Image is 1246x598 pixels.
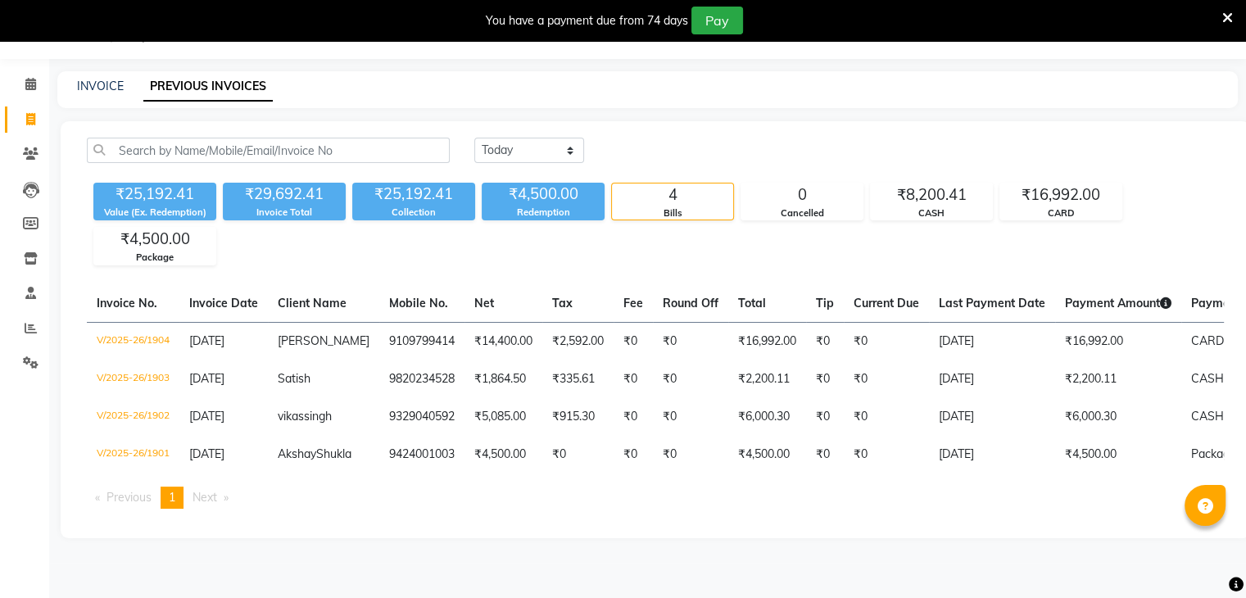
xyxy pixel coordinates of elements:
[97,296,157,310] span: Invoice No.
[939,296,1045,310] span: Last Payment Date
[542,436,614,473] td: ₹0
[474,296,494,310] span: Net
[379,436,464,473] td: 9424001003
[87,138,450,163] input: Search by Name/Mobile/Email/Invoice No
[1055,398,1181,436] td: ₹6,000.30
[169,490,175,505] span: 1
[1191,409,1224,424] span: CASH
[464,398,542,436] td: ₹5,085.00
[728,398,806,436] td: ₹6,000.30
[614,322,653,360] td: ₹0
[1191,446,1236,461] span: Package
[278,296,347,310] span: Client Name
[379,398,464,436] td: 9329040592
[614,398,653,436] td: ₹0
[93,206,216,220] div: Value (Ex. Redemption)
[482,206,605,220] div: Redemption
[352,206,475,220] div: Collection
[738,296,766,310] span: Total
[741,206,863,220] div: Cancelled
[614,436,653,473] td: ₹0
[379,360,464,398] td: 9820234528
[87,360,179,398] td: V/2025-26/1903
[612,183,733,206] div: 4
[193,490,217,505] span: Next
[1055,322,1181,360] td: ₹16,992.00
[1065,296,1171,310] span: Payment Amount
[87,398,179,436] td: V/2025-26/1902
[816,296,834,310] span: Tip
[486,12,688,29] div: You have a payment due from 74 days
[929,398,1055,436] td: [DATE]
[77,79,124,93] a: INVOICE
[663,296,718,310] span: Round Off
[552,296,573,310] span: Tax
[143,72,273,102] a: PREVIOUS INVOICES
[87,487,1224,509] nav: Pagination
[844,436,929,473] td: ₹0
[806,322,844,360] td: ₹0
[728,436,806,473] td: ₹4,500.00
[189,446,224,461] span: [DATE]
[278,371,310,386] span: Satish
[316,446,351,461] span: Shukla
[379,322,464,360] td: 9109799414
[741,183,863,206] div: 0
[653,398,728,436] td: ₹0
[728,322,806,360] td: ₹16,992.00
[1055,436,1181,473] td: ₹4,500.00
[653,436,728,473] td: ₹0
[806,360,844,398] td: ₹0
[87,436,179,473] td: V/2025-26/1901
[94,228,215,251] div: ₹4,500.00
[278,446,316,461] span: Akshay
[653,322,728,360] td: ₹0
[464,360,542,398] td: ₹1,864.50
[223,183,346,206] div: ₹29,692.41
[871,183,992,206] div: ₹8,200.41
[844,398,929,436] td: ₹0
[806,398,844,436] td: ₹0
[542,360,614,398] td: ₹335.61
[806,436,844,473] td: ₹0
[106,490,152,505] span: Previous
[542,322,614,360] td: ₹2,592.00
[189,409,224,424] span: [DATE]
[542,398,614,436] td: ₹915.30
[844,360,929,398] td: ₹0
[464,436,542,473] td: ₹4,500.00
[1000,206,1121,220] div: CARD
[223,206,346,220] div: Invoice Total
[352,183,475,206] div: ₹25,192.41
[871,206,992,220] div: CASH
[854,296,919,310] span: Current Due
[94,251,215,265] div: Package
[844,322,929,360] td: ₹0
[304,409,332,424] span: singh
[1055,360,1181,398] td: ₹2,200.11
[464,322,542,360] td: ₹14,400.00
[623,296,643,310] span: Fee
[728,360,806,398] td: ₹2,200.11
[482,183,605,206] div: ₹4,500.00
[691,7,743,34] button: Pay
[93,183,216,206] div: ₹25,192.41
[929,322,1055,360] td: [DATE]
[278,409,304,424] span: vikas
[389,296,448,310] span: Mobile No.
[612,206,733,220] div: Bills
[929,436,1055,473] td: [DATE]
[189,333,224,348] span: [DATE]
[929,360,1055,398] td: [DATE]
[1000,183,1121,206] div: ₹16,992.00
[189,371,224,386] span: [DATE]
[278,333,369,348] span: [PERSON_NAME]
[189,296,258,310] span: Invoice Date
[87,322,179,360] td: V/2025-26/1904
[1191,333,1224,348] span: CARD
[653,360,728,398] td: ₹0
[614,360,653,398] td: ₹0
[1191,371,1224,386] span: CASH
